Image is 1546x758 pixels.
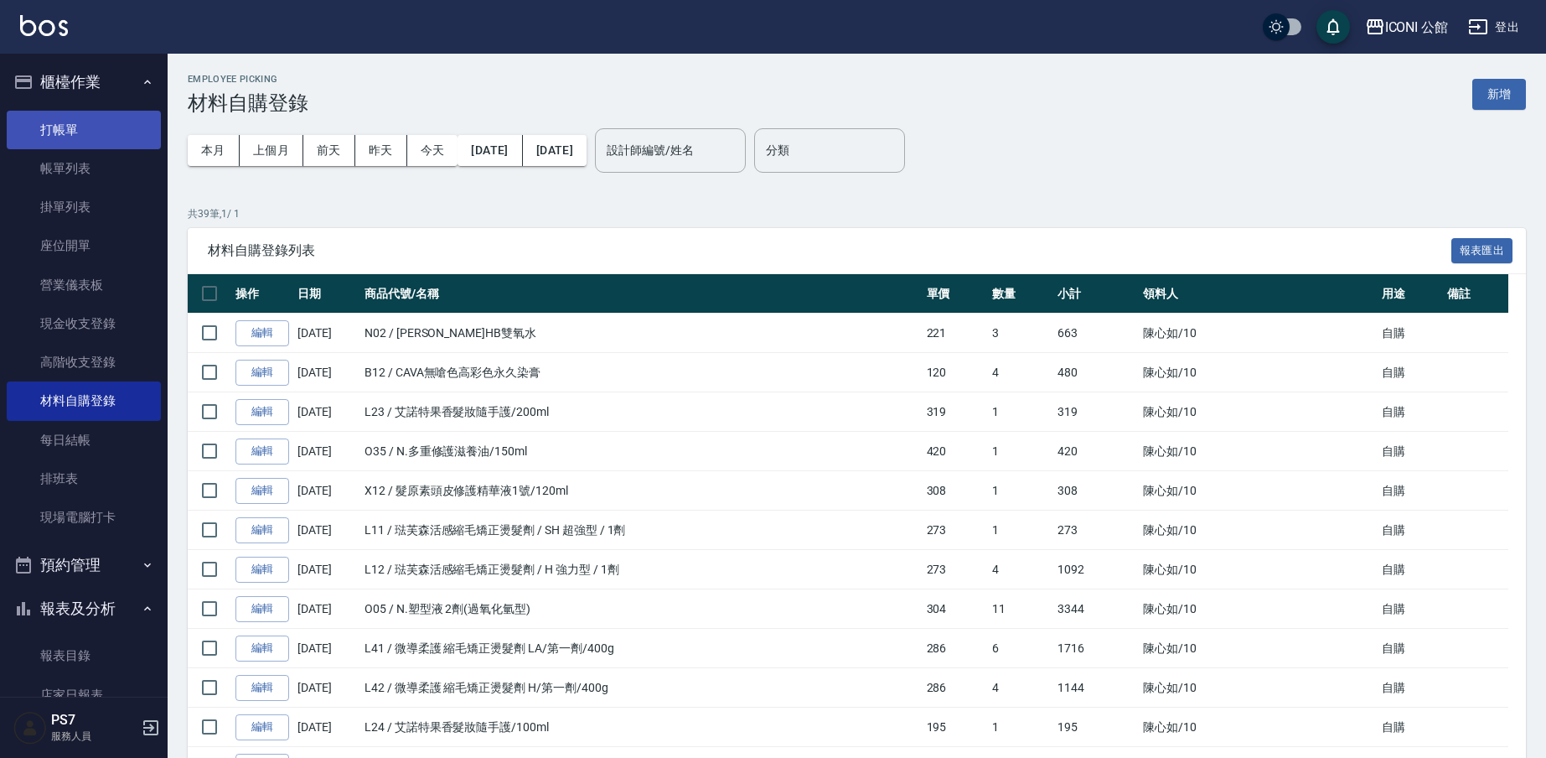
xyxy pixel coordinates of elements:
p: 服務人員 [51,729,137,744]
th: 用途 [1378,274,1443,314]
a: 編輯 [235,320,289,346]
a: 帳單列表 [7,149,161,188]
td: 221 [923,314,988,353]
td: 273 [1053,511,1140,550]
td: [DATE] [293,668,360,708]
a: 編輯 [235,478,289,504]
button: 報表及分析 [7,587,161,631]
td: 1 [988,392,1053,432]
td: 286 [923,629,988,668]
a: 店家日報表 [7,676,161,714]
a: 新增 [1472,86,1526,101]
a: 編輯 [235,517,289,543]
td: 陳心如 /10 [1139,550,1378,589]
td: 自購 [1378,589,1443,629]
td: 420 [1053,432,1140,471]
a: 編輯 [235,596,289,622]
td: [DATE] [293,314,360,353]
td: 420 [923,432,988,471]
td: 自購 [1378,550,1443,589]
td: [DATE] [293,432,360,471]
td: 308 [923,471,988,511]
td: 286 [923,668,988,708]
td: [DATE] [293,511,360,550]
button: 預約管理 [7,543,161,587]
td: O35 / N.多重修護滋養油/150ml [360,432,923,471]
button: 上個月 [240,135,303,166]
th: 商品代號/名稱 [360,274,923,314]
a: 每日結帳 [7,421,161,459]
button: save [1316,10,1350,44]
button: 前天 [303,135,355,166]
a: 編輯 [235,714,289,740]
a: 掛單列表 [7,188,161,226]
td: 陳心如 /10 [1139,432,1378,471]
td: 4 [988,668,1053,708]
img: Person [13,711,47,745]
td: L42 / 微導柔護 縮毛矯正燙髮劑 H/第一劑/400g [360,668,923,708]
td: 自購 [1378,629,1443,668]
td: 陳心如 /10 [1139,589,1378,629]
td: L11 / 琺芙森活感縮毛矯正燙髮劑 / SH 超強型 / 1劑 [360,511,923,550]
button: [DATE] [523,135,587,166]
td: 自購 [1378,708,1443,747]
th: 操作 [231,274,293,314]
td: 自購 [1378,432,1443,471]
td: 自購 [1378,353,1443,392]
td: 319 [923,392,988,432]
a: 報表匯出 [1451,241,1513,257]
a: 座位開單 [7,226,161,265]
th: 小計 [1053,274,1140,314]
td: 319 [1053,392,1140,432]
td: 1716 [1053,629,1140,668]
td: [DATE] [293,392,360,432]
td: 陳心如 /10 [1139,353,1378,392]
td: 1 [988,511,1053,550]
td: 120 [923,353,988,392]
td: N02 / [PERSON_NAME]HB雙氧水 [360,314,923,353]
img: Logo [20,15,68,36]
td: 1 [988,708,1053,747]
th: 日期 [293,274,360,314]
a: 報表目錄 [7,636,161,675]
div: ICONI 公館 [1385,17,1449,38]
h5: PS7 [51,712,137,729]
td: [DATE] [293,550,360,589]
a: 編輯 [235,399,289,425]
td: 4 [988,353,1053,392]
td: 自購 [1378,511,1443,550]
td: 陳心如 /10 [1139,314,1378,353]
td: 陳心如 /10 [1139,668,1378,708]
button: ICONI 公館 [1358,10,1456,44]
td: X12 / 髮原素頭皮修護精華液1號/120ml [360,471,923,511]
p: 共 39 筆, 1 / 1 [188,206,1526,221]
th: 數量 [988,274,1053,314]
button: 新增 [1472,79,1526,110]
td: 6 [988,629,1053,668]
td: [DATE] [293,471,360,511]
button: 登出 [1461,12,1526,43]
td: 1 [988,432,1053,471]
button: 今天 [407,135,458,166]
td: [DATE] [293,353,360,392]
td: 自購 [1378,668,1443,708]
td: L12 / 琺芙森活感縮毛矯正燙髮劑 / H 強力型 / 1劑 [360,550,923,589]
td: 陳心如 /10 [1139,511,1378,550]
td: L41 / 微導柔護 縮毛矯正燙髮劑 LA/第一劑/400g [360,629,923,668]
td: 480 [1053,353,1140,392]
td: 273 [923,511,988,550]
span: 材料自購登錄列表 [208,242,1451,259]
h3: 材料自購登錄 [188,91,308,115]
a: 營業儀表板 [7,266,161,304]
td: L23 / 艾諾特果香髮妝隨手護/200ml [360,392,923,432]
td: 273 [923,550,988,589]
button: [DATE] [458,135,522,166]
td: 195 [923,708,988,747]
h2: Employee Picking [188,74,308,85]
td: 11 [988,589,1053,629]
td: O05 / N.塑型液 2劑(過氧化氫型) [360,589,923,629]
td: 663 [1053,314,1140,353]
th: 備註 [1443,274,1508,314]
a: 編輯 [235,557,289,583]
a: 現場電腦打卡 [7,498,161,537]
